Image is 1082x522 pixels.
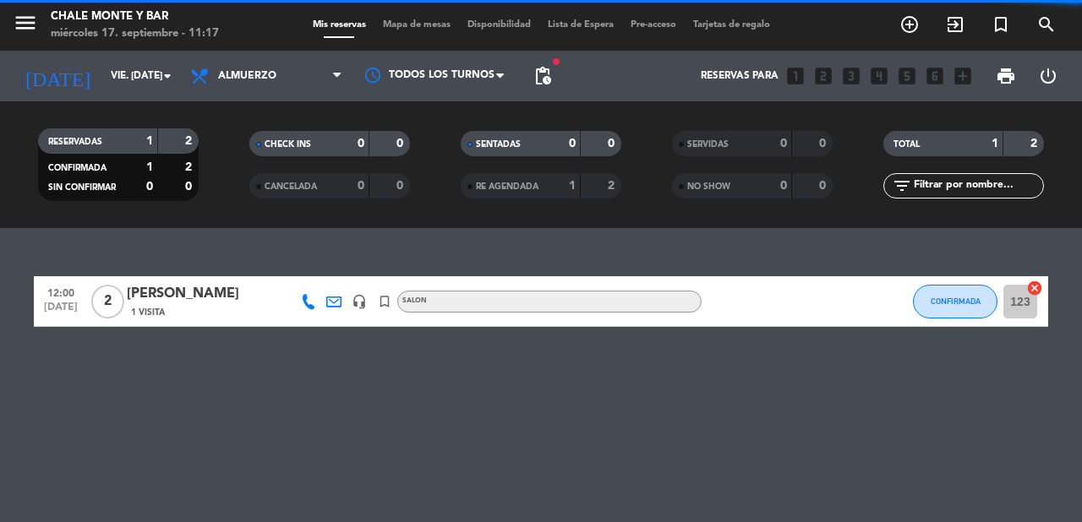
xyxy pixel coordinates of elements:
[892,176,912,196] i: filter_list
[685,20,779,30] span: Tarjetas de regalo
[551,57,561,67] span: fiber_manual_record
[622,20,685,30] span: Pre-acceso
[896,65,918,87] i: looks_5
[13,10,38,35] i: menu
[1030,138,1041,150] strong: 2
[991,14,1011,35] i: turned_in_not
[396,138,407,150] strong: 0
[992,138,998,150] strong: 1
[265,140,311,149] span: CHECK INS
[13,57,102,95] i: [DATE]
[913,285,997,318] button: CONFIRMADA
[91,285,124,318] span: 2
[218,70,276,82] span: Almuerzo
[459,20,539,30] span: Disponibilidad
[780,138,787,150] strong: 0
[952,65,974,87] i: add_box
[352,294,367,309] i: headset_mic
[899,14,920,35] i: add_circle_outline
[687,140,729,149] span: SERVIDAS
[396,180,407,192] strong: 0
[127,283,270,305] div: [PERSON_NAME]
[608,180,618,192] strong: 2
[784,65,806,87] i: looks_one
[185,181,195,193] strong: 0
[265,182,317,191] span: CANCELADA
[358,138,364,150] strong: 0
[533,66,553,86] span: pending_actions
[1036,14,1057,35] i: search
[40,282,82,302] span: 12:00
[146,135,153,147] strong: 1
[374,20,459,30] span: Mapa de mesas
[13,10,38,41] button: menu
[51,8,219,25] div: Chale Monte y Bar
[131,306,165,319] span: 1 Visita
[868,65,890,87] i: looks_4
[1026,280,1043,296] i: cancel
[931,296,981,306] span: CONFIRMADA
[780,180,787,192] strong: 0
[687,182,730,191] span: NO SHOW
[840,65,862,87] i: looks_3
[912,177,1043,195] input: Filtrar por nombre...
[819,138,829,150] strong: 0
[146,181,153,193] strong: 0
[48,138,102,146] span: RESERVADAS
[893,140,920,149] span: TOTAL
[476,140,521,149] span: SENTADAS
[608,138,618,150] strong: 0
[185,135,195,147] strong: 2
[377,294,392,309] i: turned_in_not
[539,20,622,30] span: Lista de Espera
[996,66,1016,86] span: print
[146,161,153,173] strong: 1
[819,180,829,192] strong: 0
[569,138,576,150] strong: 0
[48,164,107,172] span: CONFIRMADA
[701,70,779,82] span: Reservas para
[40,302,82,321] span: [DATE]
[812,65,834,87] i: looks_two
[51,25,219,42] div: miércoles 17. septiembre - 11:17
[304,20,374,30] span: Mis reservas
[945,14,965,35] i: exit_to_app
[1027,51,1069,101] div: LOG OUT
[185,161,195,173] strong: 2
[1038,66,1058,86] i: power_settings_new
[924,65,946,87] i: looks_6
[358,180,364,192] strong: 0
[157,66,178,86] i: arrow_drop_down
[402,297,427,304] span: SALON
[569,180,576,192] strong: 1
[476,182,538,191] span: RE AGENDADA
[48,183,116,192] span: SIN CONFIRMAR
